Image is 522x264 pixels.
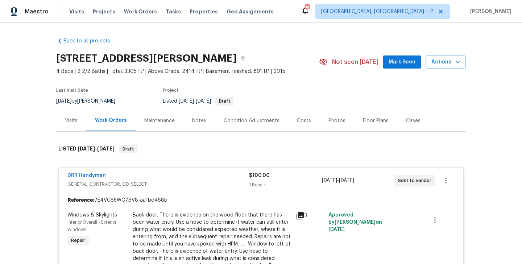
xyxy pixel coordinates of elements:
div: Photos [328,117,345,124]
div: 1 Repair [249,181,322,189]
a: DRR Handyman [67,173,106,178]
span: [DATE] [339,178,354,183]
div: Cases [406,117,420,124]
span: Projects [93,8,115,15]
span: Mark Seen [389,58,415,67]
span: Maestro [25,8,49,15]
span: [GEOGRAPHIC_DATA], [GEOGRAPHIC_DATA] + 2 [321,8,433,15]
span: - [179,99,211,104]
span: Last Visit Date [56,88,88,92]
h2: [STREET_ADDRESS][PERSON_NAME] [56,55,237,62]
h6: LISTED [58,145,115,153]
span: Project [163,88,179,92]
span: Interior Overall - Exterior Windows [67,220,116,232]
div: Floor Plans [363,117,389,124]
div: Visits [65,117,78,124]
span: Work Orders [124,8,157,15]
span: Windows & Skylights [67,213,117,218]
span: GENERAL_CONTRACTOR, OD_SELECT [67,181,249,188]
span: [DATE] [56,99,71,104]
div: Condition Adjustments [224,117,279,124]
span: [DATE] [97,146,115,151]
span: [DATE] [328,227,345,232]
b: Reference: [67,197,94,204]
span: Properties [190,8,218,15]
span: [DATE] [179,99,194,104]
span: Geo Assignments [227,8,274,15]
span: Approved by [PERSON_NAME] on [328,213,382,232]
div: 3 [296,211,324,220]
div: Notes [192,117,206,124]
span: [DATE] [322,178,337,183]
span: - [78,146,115,151]
button: Mark Seen [383,55,421,69]
div: Work Orders [95,117,127,124]
span: 4 Beds | 2 2/2 Baths | Total: 3305 ft² | Above Grade: 2414 ft² | Basement Finished: 891 ft² | 2015 [56,68,319,75]
a: Back to all projects [56,37,126,45]
div: 75 [304,4,310,12]
span: Draft [120,145,137,153]
span: Not seen [DATE] [332,58,378,66]
span: Sent to vendor [398,177,434,184]
button: Actions [426,55,466,69]
div: by [PERSON_NAME] [56,97,124,106]
div: Maintenance [144,117,175,124]
span: Draft [216,99,233,103]
span: Repair [68,237,88,244]
span: [DATE] [78,146,95,151]
div: LISTED [DATE]-[DATE]Draft [56,137,466,161]
span: Tasks [166,9,181,14]
span: [PERSON_NAME] [467,8,511,15]
span: Listed [163,99,234,104]
span: Visits [69,8,84,15]
div: 7E4VCS5WC7SV8-aa1bd458b [59,194,463,207]
span: Actions [431,58,460,67]
button: Copy Address [237,52,250,65]
span: - [322,177,354,184]
span: $100.00 [249,173,270,178]
div: Costs [297,117,311,124]
span: [DATE] [196,99,211,104]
